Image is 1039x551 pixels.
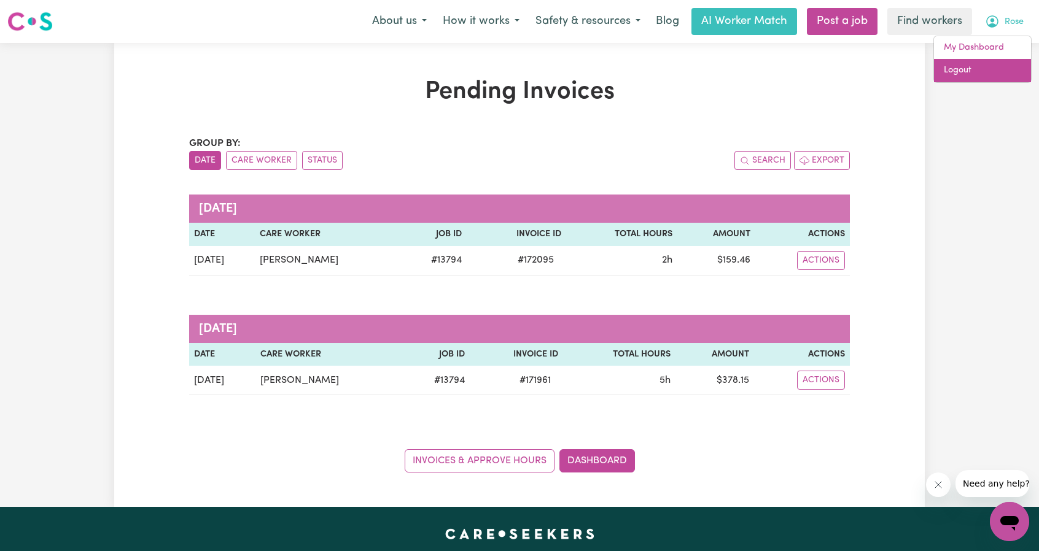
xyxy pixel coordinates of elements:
span: # 172095 [510,253,561,268]
td: # 13794 [403,366,470,395]
a: Invoices & Approve Hours [405,449,555,472]
iframe: Close message [926,472,951,497]
button: Safety & resources [527,9,648,34]
th: Date [189,343,255,366]
td: $ 378.15 [675,366,754,395]
th: Amount [677,223,755,246]
span: Rose [1005,15,1024,29]
button: sort invoices by paid status [302,151,343,170]
th: Actions [754,343,850,366]
span: Group by: [189,139,241,148]
h1: Pending Invoices [189,77,850,107]
th: Actions [755,223,850,246]
div: My Account [933,36,1032,83]
a: Careseekers logo [7,7,53,36]
img: Careseekers logo [7,10,53,33]
caption: [DATE] [189,315,850,343]
span: 2 hours [662,255,672,265]
button: Actions [797,251,845,270]
button: How it works [435,9,527,34]
button: sort invoices by care worker [226,151,297,170]
button: Export [794,151,850,170]
th: Date [189,223,255,246]
th: Invoice ID [467,223,567,246]
th: Care Worker [255,343,402,366]
td: [PERSON_NAME] [255,366,402,395]
td: [PERSON_NAME] [255,246,400,275]
a: AI Worker Match [691,8,797,35]
td: $ 159.46 [677,246,755,275]
a: Logout [934,59,1031,82]
td: # 13794 [400,246,466,275]
span: # 171961 [512,373,558,388]
th: Job ID [400,223,466,246]
th: Job ID [403,343,470,366]
a: Find workers [887,8,972,35]
a: Careseekers home page [445,529,594,539]
td: [DATE] [189,366,255,395]
td: [DATE] [189,246,255,275]
a: My Dashboard [934,36,1031,60]
iframe: Message from company [955,470,1029,497]
a: Dashboard [559,449,635,472]
th: Invoice ID [470,343,562,366]
caption: [DATE] [189,195,850,223]
th: Total Hours [566,223,677,246]
th: Total Hours [563,343,675,366]
button: About us [364,9,435,34]
a: Post a job [807,8,878,35]
span: Need any help? [7,9,74,18]
button: Search [734,151,791,170]
th: Care Worker [255,223,400,246]
th: Amount [675,343,754,366]
a: Blog [648,8,687,35]
button: Actions [797,371,845,390]
button: sort invoices by date [189,151,221,170]
iframe: Button to launch messaging window [990,502,1029,541]
button: My Account [977,9,1032,34]
span: 5 hours [660,376,671,385]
